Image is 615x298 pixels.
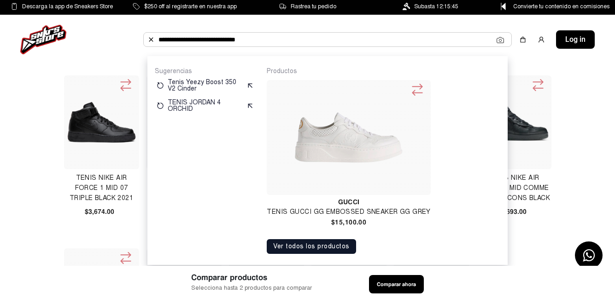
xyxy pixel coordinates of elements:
img: restart.svg [157,102,164,109]
img: TENIS GUCCI GG EMBOSSED SNEAKER GG GREY [270,84,427,191]
img: suggest.svg [246,102,254,109]
span: Subasta 12:15:45 [414,1,458,11]
button: Comparar ahora [369,275,424,293]
img: Buscar [147,36,155,43]
h4: TENIS GUCCI GG EMBOSSED SNEAKER GG GREY [267,209,430,215]
img: Tenis Nike Air Force 1 Mid 07 Triple Black 2021 [66,87,137,158]
span: $6,693.00 [497,207,527,217]
img: restart.svg [157,82,164,89]
button: Ver todos los productos [267,239,356,254]
h4: Gucci [267,199,430,205]
span: Log in [565,34,586,45]
img: logo [20,25,66,54]
p: Tenis Yeezy Boost 350 V2 Cinder [168,79,243,92]
img: shopping [519,36,527,43]
span: Descarga la app de Sneakers Store [22,1,113,11]
h4: Tenis Nike Air Force 1 Mid 07 Triple Black 2021 [64,173,139,203]
img: suggest.svg [246,82,254,89]
p: Productos [267,67,500,75]
img: Control Point Icon [498,3,509,10]
span: $3,674.00 [85,207,114,217]
span: $250 off al registrarte en nuestra app [144,1,237,11]
p: Sugerencias [155,67,256,75]
h4: Tenis Nike Air Force 1 Mid Utility White Black [146,173,222,203]
h4: $15,100.00 [267,219,430,225]
img: user [538,36,545,43]
span: Convierte tu contenido en comisiones [513,1,609,11]
img: Tenis Nike Air Force 1 Mid Comme Des Garcons Black [479,87,550,158]
span: Rastrea tu pedido [291,1,336,11]
span: Comparar productos [191,272,312,283]
h4: Tenis Nike Air Force 1 Mid Comme Des Garcons Black [476,173,551,203]
p: TENIS JORDAN 4 ORCHID [168,99,243,112]
img: Cámara [497,36,504,44]
span: Selecciona hasta 2 productos para comparar [191,283,312,292]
